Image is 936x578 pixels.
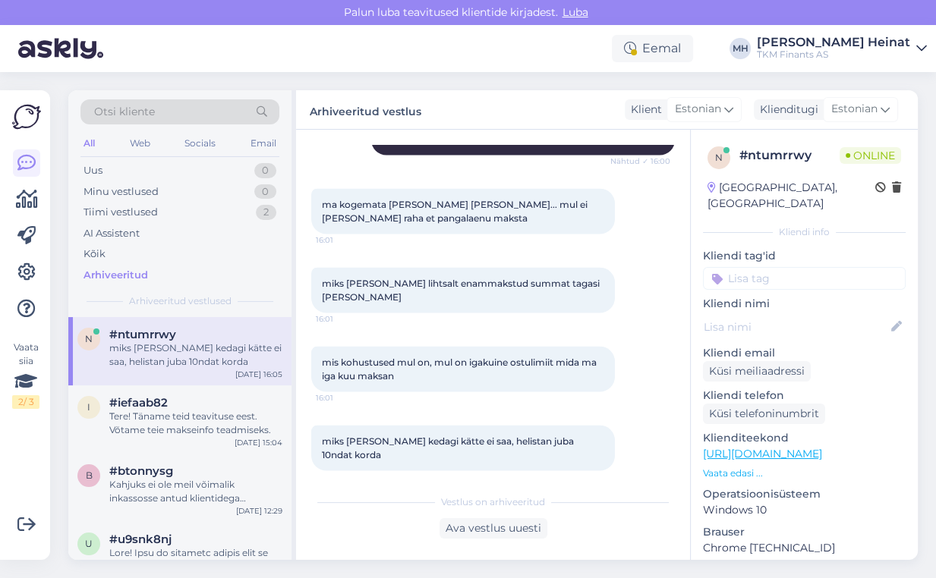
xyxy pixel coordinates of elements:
div: [GEOGRAPHIC_DATA], [GEOGRAPHIC_DATA] [708,180,875,212]
span: Luba [558,5,593,19]
div: Ava vestlus uuesti [440,518,547,539]
span: ma kogemata [PERSON_NAME] [PERSON_NAME]... mul ei [PERSON_NAME] raha et pangalaenu maksta [322,198,590,223]
div: # ntumrrwy [739,146,840,165]
p: Brauser [703,524,906,540]
span: mis kohustused mul on, mul on igakuine ostulimiit mida ma iga kuu maksan [322,356,599,381]
input: Lisa tag [703,267,906,290]
input: Lisa nimi [704,319,888,335]
div: Email [247,134,279,153]
p: Kliendi tag'id [703,248,906,264]
span: Nähtud ✓ 16:00 [610,155,670,167]
p: Kliendi email [703,345,906,361]
div: 2 [256,205,276,220]
div: Minu vestlused [84,184,159,199]
span: #iefaab82 [109,396,168,410]
div: [DATE] 16:05 [235,369,282,380]
div: Klienditugi [754,102,818,118]
div: Arhiveeritud [84,268,148,283]
span: #btonnysg [109,464,173,478]
p: Kliendi nimi [703,296,906,312]
span: 16:05 [316,471,373,482]
span: Online [840,147,901,164]
span: 16:01 [316,392,373,404]
div: Vaata siia [12,341,39,409]
span: Estonian [675,101,721,118]
span: Otsi kliente [94,104,155,120]
div: [PERSON_NAME] Heinat [757,36,910,49]
div: Kahjuks ei ole meil võimalik inkassosse antud klientidega kokkuleppeid sõlmida. Tagamaks, et täid... [109,478,282,505]
div: TKM Finants AS [757,49,910,61]
a: [PERSON_NAME] HeinatTKM Finants AS [757,36,927,61]
div: AI Assistent [84,226,140,241]
p: Klienditeekond [703,430,906,446]
div: Uus [84,163,102,178]
span: Vestlus on arhiveeritud [441,495,545,509]
span: 16:01 [316,234,373,246]
div: Kõik [84,247,106,262]
span: n [715,152,723,163]
span: 16:01 [316,313,373,325]
span: miks [PERSON_NAME] kedagi kätte ei saa, helistan juba 10ndat korda [322,435,576,460]
div: Küsi telefoninumbrit [703,404,825,424]
span: Arhiveeritud vestlused [129,294,232,308]
span: #u9snk8nj [109,532,172,546]
div: Tiimi vestlused [84,205,158,220]
p: Vaata edasi ... [703,466,906,480]
div: Kliendi info [703,225,906,239]
span: miks [PERSON_NAME] lihtsalt enammakstud summat tagasi [PERSON_NAME] [322,277,602,302]
div: Eemal [612,35,693,62]
div: 0 [254,163,276,178]
div: [DATE] 12:29 [236,505,282,517]
div: Socials [181,134,219,153]
div: All [80,134,98,153]
span: n [85,333,93,344]
div: 0 [254,184,276,199]
img: Askly Logo [12,102,41,131]
a: [URL][DOMAIN_NAME] [703,447,822,460]
span: i [87,401,90,413]
p: Chrome [TECHNICAL_ID] [703,540,906,556]
div: MH [730,38,751,59]
div: Lore! Ipsu do sitametc adipis elit se doeiu tempo incididu utlaboreetdol, mag aliquae adminim ven... [109,546,282,573]
div: [DATE] 15:04 [235,437,282,448]
div: 2 / 3 [12,395,39,409]
span: u [85,538,93,549]
div: miks [PERSON_NAME] kedagi kätte ei saa, helistan juba 10ndat korda [109,341,282,369]
span: b [86,470,93,481]
span: Estonian [831,101,878,118]
div: Küsi meiliaadressi [703,361,811,382]
div: Tere! Täname teid teavituse eest. Võtame teie makseinfo teadmiseks. [109,410,282,437]
span: #ntumrrwy [109,328,176,341]
p: Operatsioonisüsteem [703,486,906,502]
label: Arhiveeritud vestlus [310,99,421,120]
div: Klient [625,102,662,118]
p: Kliendi telefon [703,388,906,404]
div: Web [127,134,153,153]
p: Windows 10 [703,502,906,518]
